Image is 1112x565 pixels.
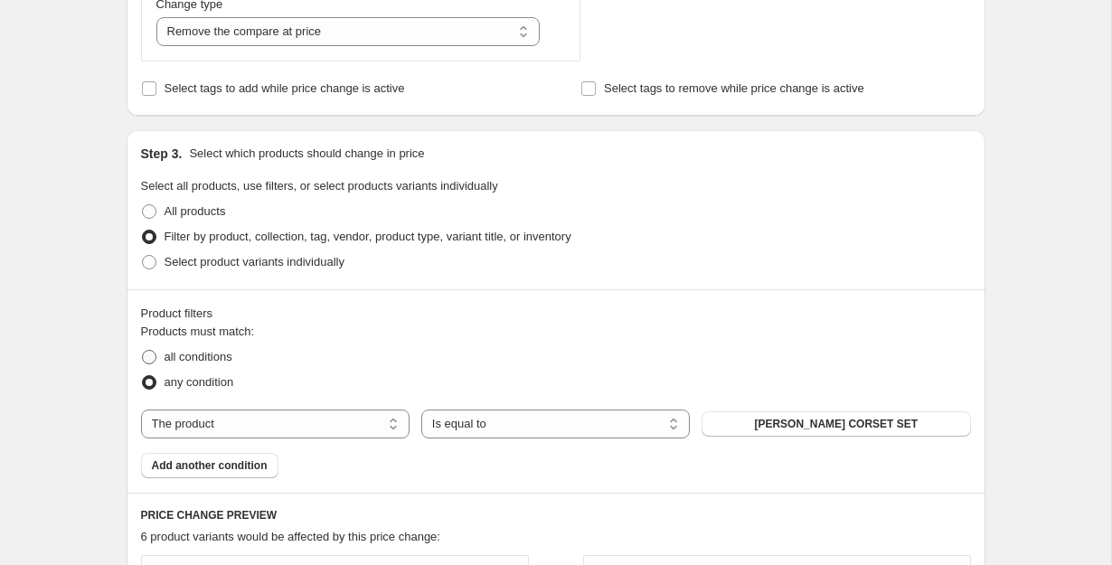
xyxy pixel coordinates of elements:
h2: Step 3. [141,145,183,163]
span: All products [165,204,226,218]
span: Select all products, use filters, or select products variants individually [141,179,498,193]
span: any condition [165,375,234,389]
span: Select product variants individually [165,255,344,268]
span: [PERSON_NAME] CORSET SET [754,417,918,431]
h6: PRICE CHANGE PREVIEW [141,508,971,523]
div: Product filters [141,305,971,323]
button: ADELE LACE CORSET SET [702,411,970,437]
span: Select tags to add while price change is active [165,81,405,95]
span: all conditions [165,350,232,363]
p: Select which products should change in price [189,145,424,163]
span: Add another condition [152,458,268,473]
span: Select tags to remove while price change is active [604,81,864,95]
span: 6 product variants would be affected by this price change: [141,530,440,543]
button: Add another condition [141,453,278,478]
span: Filter by product, collection, tag, vendor, product type, variant title, or inventory [165,230,571,243]
span: Products must match: [141,325,255,338]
